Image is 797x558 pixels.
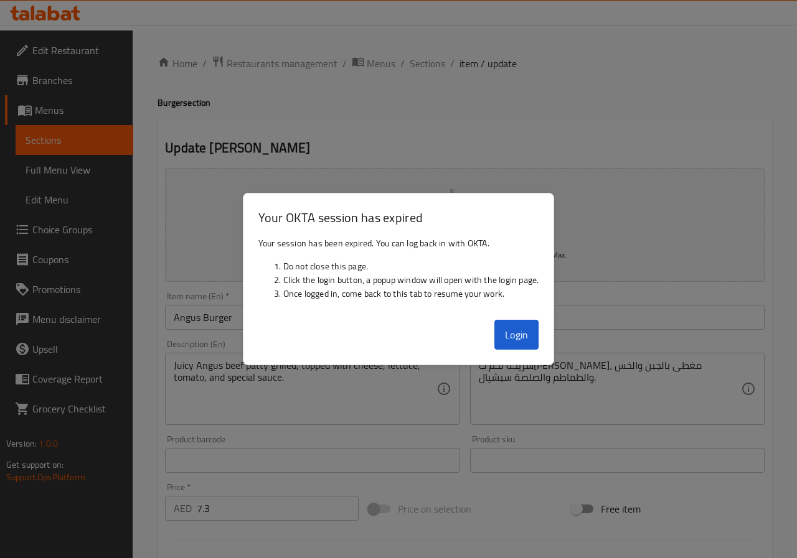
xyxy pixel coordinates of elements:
[258,208,539,226] h3: Your OKTA session has expired
[494,320,539,350] button: Login
[283,287,539,300] li: Once logged in, come back to this tab to resume your work.
[283,259,539,273] li: Do not close this page.
[243,231,554,315] div: Your session has been expired. You can log back in with OKTA.
[283,273,539,287] li: Click the login button, a popup window will open with the login page.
